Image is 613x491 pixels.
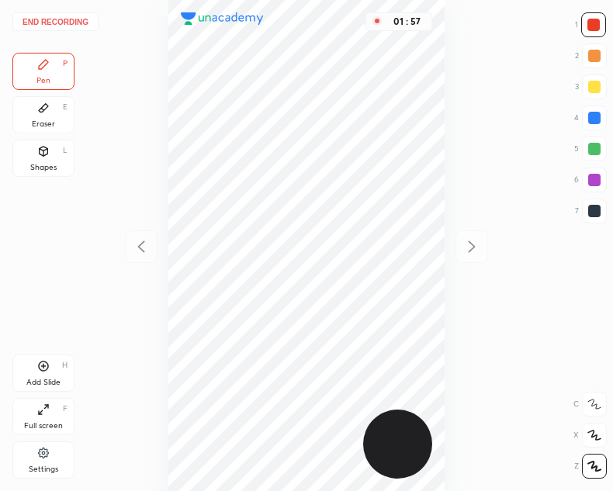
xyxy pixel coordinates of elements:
[574,105,607,130] div: 4
[26,379,61,386] div: Add Slide
[388,16,425,27] div: 01 : 57
[12,12,99,31] button: End recording
[24,422,63,430] div: Full screen
[573,392,607,417] div: C
[575,43,607,68] div: 2
[29,465,58,473] div: Settings
[63,147,68,154] div: L
[575,199,607,223] div: 7
[574,454,607,479] div: Z
[575,12,606,37] div: 1
[62,361,68,369] div: H
[30,164,57,171] div: Shapes
[63,405,68,413] div: F
[63,103,68,111] div: E
[574,168,607,192] div: 6
[181,12,264,25] img: logo.38c385cc.svg
[575,74,607,99] div: 3
[573,423,607,448] div: X
[63,60,68,67] div: P
[36,77,50,85] div: Pen
[32,120,55,128] div: Eraser
[574,137,607,161] div: 5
